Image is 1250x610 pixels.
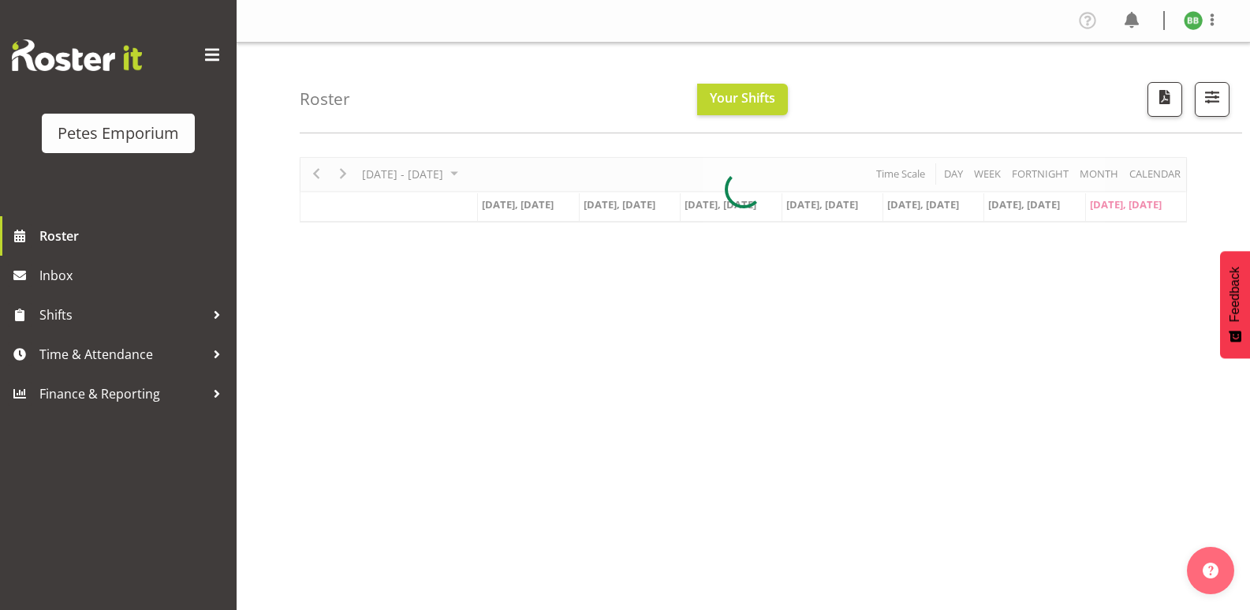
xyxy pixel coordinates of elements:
[39,382,205,406] span: Finance & Reporting
[1220,251,1250,358] button: Feedback - Show survey
[39,303,205,327] span: Shifts
[710,89,775,107] span: Your Shifts
[1203,563,1218,578] img: help-xxl-2.png
[697,84,788,115] button: Your Shifts
[39,264,229,287] span: Inbox
[1184,11,1203,30] img: beena-bist9974.jpg
[300,90,350,108] h4: Roster
[1228,267,1242,322] span: Feedback
[1147,82,1182,117] button: Download a PDF of the roster according to the set date range.
[39,342,205,366] span: Time & Attendance
[39,224,229,248] span: Roster
[58,122,179,145] div: Petes Emporium
[1195,82,1229,117] button: Filter Shifts
[12,39,142,71] img: Rosterit website logo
